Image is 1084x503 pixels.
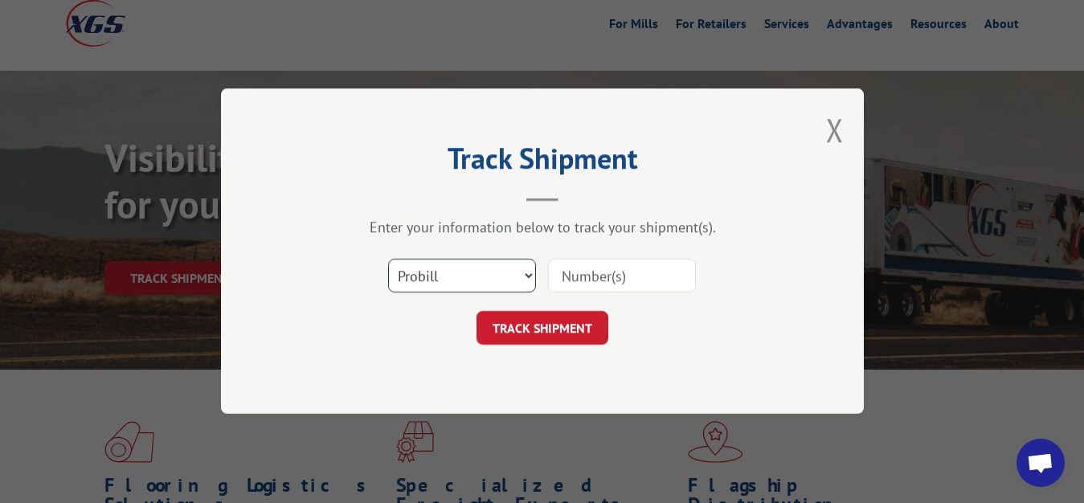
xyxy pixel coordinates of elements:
button: TRACK SHIPMENT [477,312,608,346]
div: Open chat [1017,439,1065,487]
h2: Track Shipment [301,147,783,178]
div: Enter your information below to track your shipment(s). [301,219,783,237]
input: Number(s) [548,260,696,293]
button: Close modal [826,108,844,151]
